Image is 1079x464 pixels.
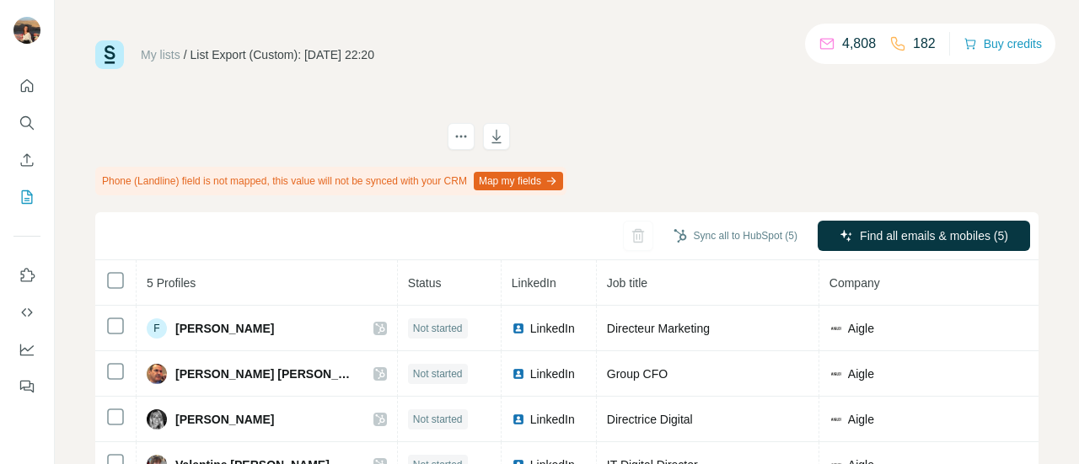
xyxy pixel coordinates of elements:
[13,108,40,138] button: Search
[413,412,463,427] span: Not started
[913,34,936,54] p: 182
[95,123,432,150] h1: List Export (Custom): [DATE] 22:20
[512,322,525,335] img: LinkedIn logo
[191,46,374,63] div: List Export (Custom): [DATE] 22:20
[607,276,647,290] span: Job title
[13,71,40,101] button: Quick start
[607,367,668,381] span: Group CFO
[829,413,843,426] img: company-logo
[512,413,525,426] img: LinkedIn logo
[147,364,167,384] img: Avatar
[175,365,357,382] span: [PERSON_NAME] [PERSON_NAME]
[848,411,874,428] span: Aigle
[13,145,40,175] button: Enrich CSV
[474,172,563,190] button: Map my fields
[13,371,40,402] button: Feedback
[448,123,475,150] button: actions
[184,46,187,63] li: /
[408,276,442,290] span: Status
[607,413,693,426] span: Directrice Digital
[413,321,463,336] span: Not started
[818,221,1030,251] button: Find all emails & mobiles (5)
[964,32,1042,56] button: Buy credits
[147,318,167,339] div: F
[848,365,874,382] span: Aigle
[512,367,525,381] img: LinkedIn logo
[13,182,40,212] button: My lists
[842,34,876,54] p: 4,808
[13,297,40,328] button: Use Surfe API
[141,48,180,61] a: My lists
[829,367,843,381] img: company-logo
[829,322,843,335] img: company-logo
[829,276,880,290] span: Company
[13,17,40,44] img: Avatar
[95,40,124,69] img: Surfe Logo
[530,320,575,337] span: LinkedIn
[512,276,556,290] span: LinkedIn
[13,334,40,365] button: Dashboard
[530,411,575,428] span: LinkedIn
[607,322,710,335] span: Directeur Marketing
[413,366,463,381] span: Not started
[175,320,274,337] span: [PERSON_NAME]
[530,365,575,382] span: LinkedIn
[662,223,809,248] button: Sync all to HubSpot (5)
[147,409,167,429] img: Avatar
[13,260,40,291] button: Use Surfe on LinkedIn
[860,227,1008,244] span: Find all emails & mobiles (5)
[848,320,874,337] span: Aigle
[175,411,274,428] span: [PERSON_NAME]
[95,167,566,195] div: Phone (Landline) field is not mapped, this value will not be synced with your CRM
[147,276,196,290] span: 5 Profiles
